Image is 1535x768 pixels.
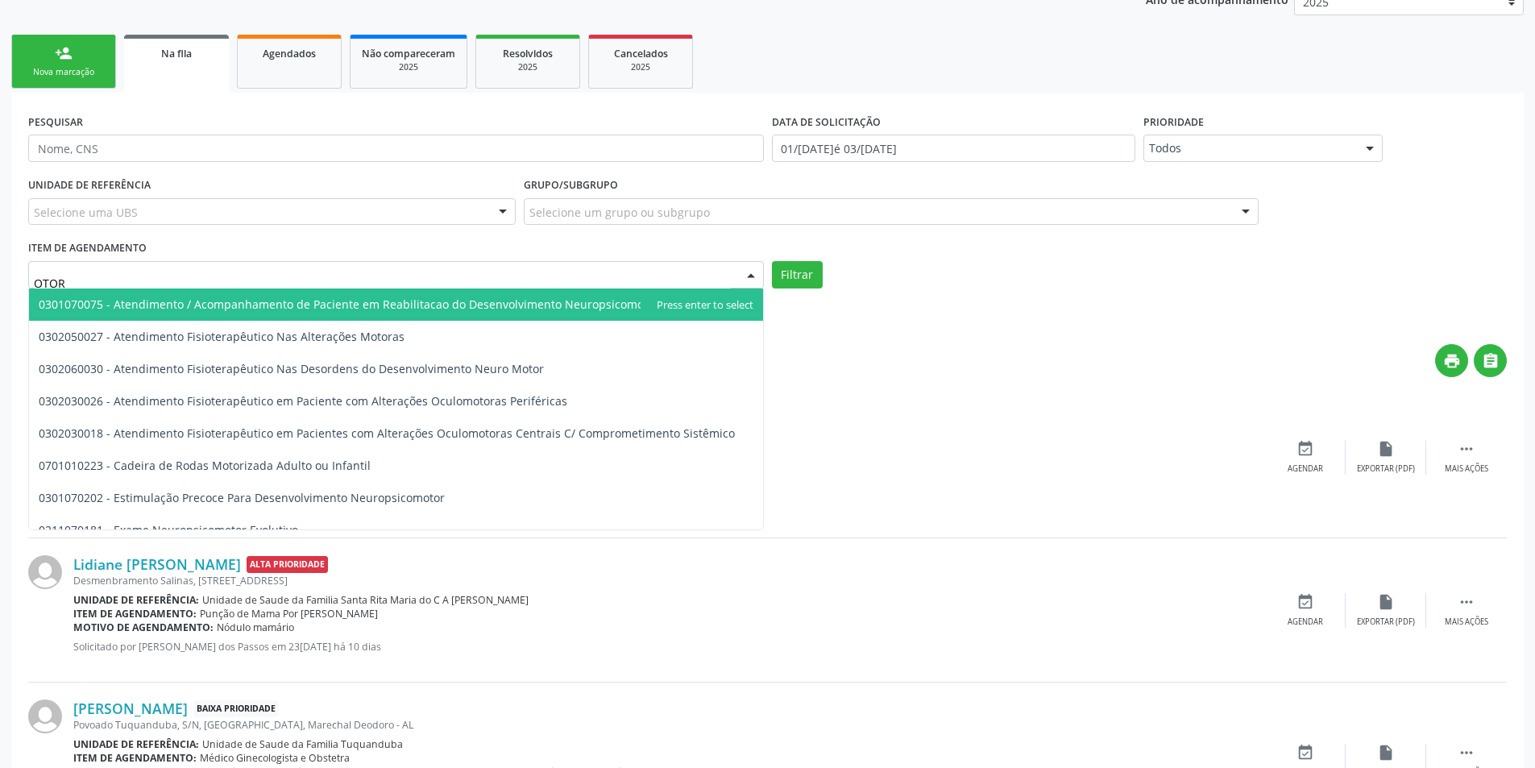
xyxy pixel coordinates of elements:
div: Mais ações [1445,616,1488,628]
img: img [28,555,62,589]
i: event_available [1296,744,1314,762]
span: 0302060030 - Atendimento Fisioterapêutico Nas Desordens do Desenvolvimento Neuro Motor [39,361,544,376]
a: [PERSON_NAME] [73,700,188,717]
b: Motivo de agendamento: [73,621,214,634]
span: Agendados [263,47,316,60]
i:  [1458,593,1475,611]
label: PESQUISAR [28,110,83,135]
div: 2025 [362,61,455,73]
span: 0301070075 - Atendimento / Acompanhamento de Paciente em Reabilitacao do Desenvolvimento Neuropsi... [39,297,659,312]
span: 0301070202 - Estimulação Precoce Para Desenvolvimento Neuropsicomotor [39,490,445,505]
i:  [1458,440,1475,458]
span: Selecione uma UBS [34,204,138,221]
i: insert_drive_file [1377,593,1395,611]
div: 2025 [487,61,568,73]
a: Lidiane [PERSON_NAME] [73,555,241,573]
b: Item de agendamento: [73,607,197,621]
p: Solicitado por [PERSON_NAME] dos Passos em 23[DATE] há 10 dias [73,640,1265,654]
input: Selecione um intervalo [772,135,1135,162]
i:  [1482,352,1500,370]
span: 0211070181 - Exame Neuropsicomotor Evolutivo [39,522,298,538]
div: Agendar [1288,463,1323,475]
img: img [28,700,62,733]
b: Unidade de referência: [73,593,199,607]
span: Nódulo mamário [217,621,294,634]
b: Unidade de referência: [73,737,199,751]
b: Item de agendamento: [73,751,197,765]
span: Resolvidos [503,47,553,60]
span: Selecione um grupo ou subgrupo [529,204,710,221]
span: Punção de Mama Por [PERSON_NAME] [200,607,378,621]
span: Alta Prioridade [247,556,328,573]
span: Não compareceram [362,47,455,60]
span: 0302030018 - Atendimento Fisioterapêutico em Pacientes com Alterações Oculomotoras Centrais C/ Co... [39,426,735,441]
div: 2025 [600,61,681,73]
span: Cancelados [614,47,668,60]
i: event_available [1296,593,1314,611]
div: Mais ações [1445,463,1488,475]
input: Nome, CNS [28,135,764,162]
div: Agendar [1288,616,1323,628]
button:  [1474,344,1507,377]
i: event_available [1296,440,1314,458]
i:  [1458,744,1475,762]
div: person_add [55,44,73,62]
button: print [1435,344,1468,377]
label: Grupo/Subgrupo [524,173,618,198]
span: Médico Ginecologista e Obstetra [200,751,350,765]
div: Exportar (PDF) [1357,463,1415,475]
label: Prioridade [1143,110,1204,135]
i: insert_drive_file [1377,744,1395,762]
i: insert_drive_file [1377,440,1395,458]
label: Item de agendamento [28,236,147,261]
span: 0701010223 - Cadeira de Rodas Motorizada Adulto ou Infantil [39,458,371,473]
span: Unidade de Saude da Familia Tuquanduba [202,737,403,751]
span: Baixa Prioridade [193,700,279,717]
div: Exportar (PDF) [1357,616,1415,628]
label: UNIDADE DE REFERÊNCIA [28,173,151,198]
div: Desmenbramento Salinas, [STREET_ADDRESS] [73,574,1265,587]
div: Nova marcação [23,66,104,78]
span: 0302030026 - Atendimento Fisioterapêutico em Paciente com Alterações Oculomotoras Periféricas [39,393,567,409]
button: Filtrar [772,261,823,289]
span: 0302050027 - Atendimento Fisioterapêutico Nas Alterações Motoras [39,329,404,344]
input: Selecionar procedimento [34,267,731,299]
span: Na fila [161,47,192,60]
div: Povoado Tuquanduba, S/N, [GEOGRAPHIC_DATA], Marechal Deodoro - AL [73,718,1265,732]
i: print [1443,352,1461,370]
span: Unidade de Saude da Familia Santa Rita Maria do C A [PERSON_NAME] [202,593,529,607]
span: Todos [1149,140,1350,156]
label: DATA DE SOLICITAÇÃO [772,110,881,135]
